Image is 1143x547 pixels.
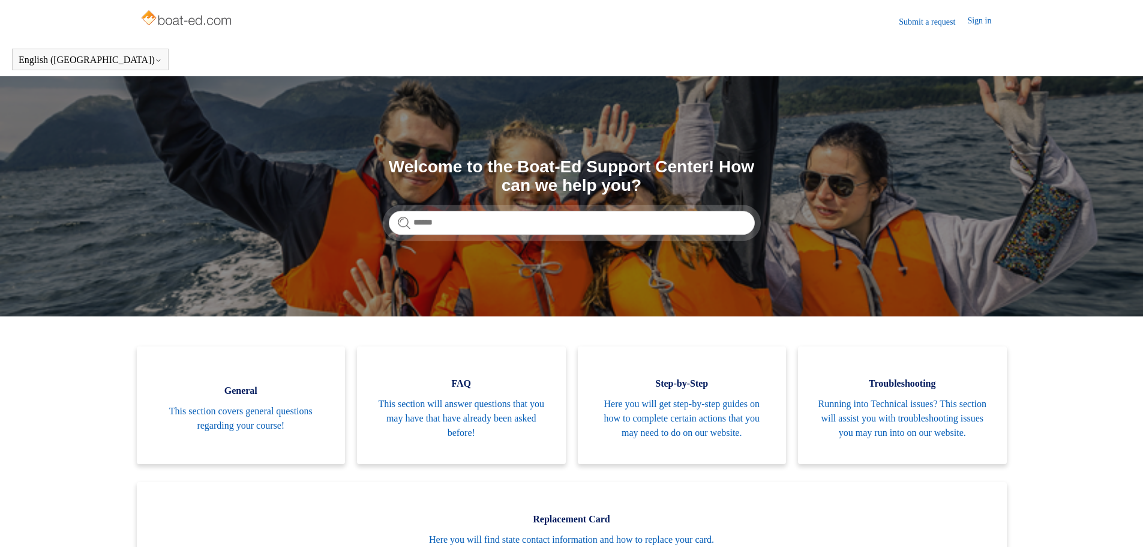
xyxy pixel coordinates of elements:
img: Boat-Ed Help Center home page [140,7,235,31]
span: This section covers general questions regarding your course! [155,404,328,433]
input: Search [389,211,755,235]
a: Troubleshooting Running into Technical issues? This section will assist you with troubleshooting ... [798,346,1007,464]
a: General This section covers general questions regarding your course! [137,346,346,464]
span: This section will answer questions that you may have that have already been asked before! [375,397,548,440]
button: English ([GEOGRAPHIC_DATA]) [19,55,162,65]
span: Troubleshooting [816,376,989,391]
span: Here you will find state contact information and how to replace your card. [155,533,989,547]
a: Step-by-Step Here you will get step-by-step guides on how to complete certain actions that you ma... [578,346,787,464]
span: Replacement Card [155,512,989,527]
a: Submit a request [899,16,967,28]
span: Here you will get step-by-step guides on how to complete certain actions that you may need to do ... [596,397,769,440]
span: Running into Technical issues? This section will assist you with troubleshooting issues you may r... [816,397,989,440]
span: Step-by-Step [596,376,769,391]
span: FAQ [375,376,548,391]
span: General [155,384,328,398]
a: FAQ This section will answer questions that you may have that have already been asked before! [357,346,566,464]
div: Live chat [1103,507,1134,538]
h1: Welcome to the Boat-Ed Support Center! How can we help you? [389,158,755,195]
a: Sign in [967,14,1003,29]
